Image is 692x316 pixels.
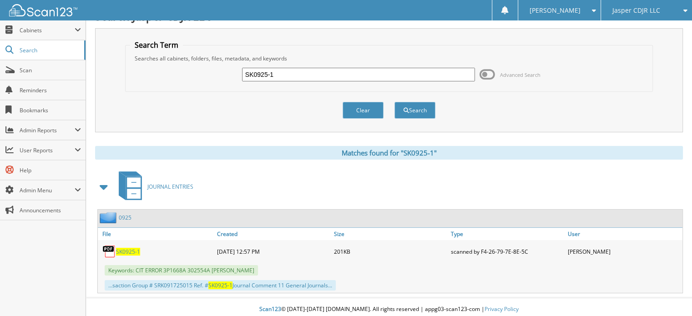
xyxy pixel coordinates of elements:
[130,40,183,50] legend: Search Term
[449,228,566,240] a: Type
[449,242,566,261] div: scanned by F4-26-79-7E-8E-5C
[208,281,232,289] span: SK0925-1
[20,26,75,34] span: Cabinets
[332,228,449,240] a: Size
[500,71,540,78] span: Advanced Search
[566,242,682,261] div: [PERSON_NAME]
[20,206,81,214] span: Announcements
[394,102,435,119] button: Search
[20,86,81,94] span: Reminders
[147,183,193,191] span: JOURNAL ENTRIES
[566,228,682,240] a: User
[119,214,131,221] a: 0925
[105,280,336,291] div: ...saction Group # SRK091725015 Ref. # Journal Comment 11 General Journals...
[485,305,519,313] a: Privacy Policy
[20,146,75,154] span: User Reports
[20,46,80,54] span: Search
[116,248,140,256] a: SK0925-1
[20,126,75,134] span: Admin Reports
[332,242,449,261] div: 201KB
[100,212,119,223] img: folder2.png
[9,4,77,16] img: scan123-logo-white.svg
[105,265,258,276] span: Keywords: CIT ERROR 3P1668A 302554A [PERSON_NAME]
[612,8,660,13] span: Jasper CDJR LLC
[343,102,384,119] button: Clear
[215,228,332,240] a: Created
[130,55,648,62] div: Searches all cabinets, folders, files, metadata, and keywords
[95,146,683,160] div: Matches found for "SK0925-1"
[20,66,81,74] span: Scan
[98,228,215,240] a: File
[259,305,281,313] span: Scan123
[215,242,332,261] div: [DATE] 12:57 PM
[530,8,581,13] span: [PERSON_NAME]
[20,106,81,114] span: Bookmarks
[20,186,75,194] span: Admin Menu
[113,169,193,205] a: JOURNAL ENTRIES
[647,272,692,316] iframe: Chat Widget
[20,166,81,174] span: Help
[102,245,116,258] img: PDF.png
